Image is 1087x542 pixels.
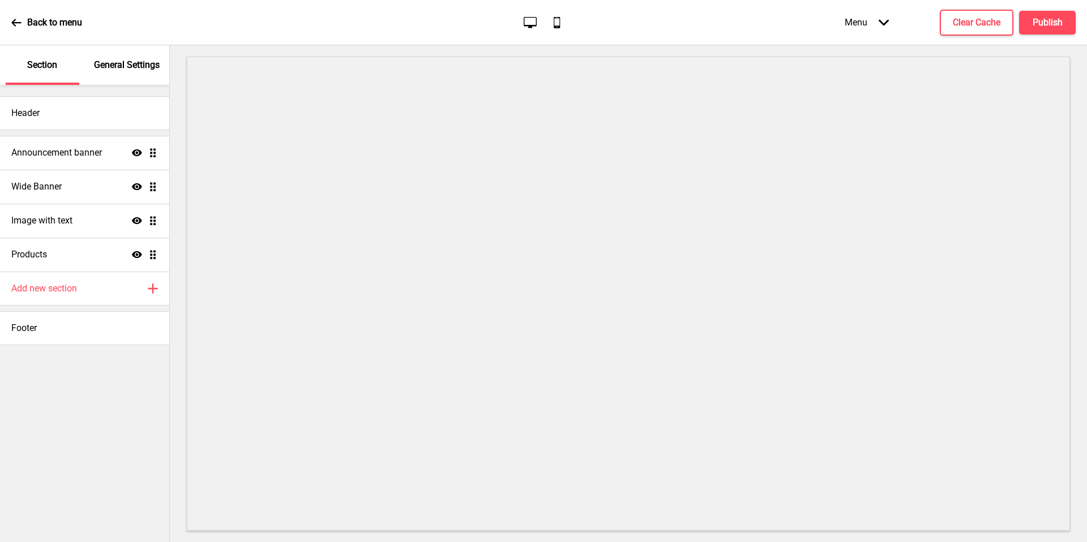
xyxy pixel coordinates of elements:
a: Back to menu [11,7,82,38]
h4: Products [11,248,47,261]
p: Back to menu [27,16,82,29]
p: Section [27,59,57,71]
button: Publish [1019,11,1076,35]
h4: Header [11,107,40,119]
h4: Wide Banner [11,180,62,193]
h4: Image with text [11,214,72,227]
h4: Announcement banner [11,147,102,159]
p: General Settings [94,59,160,71]
h4: Clear Cache [953,16,1000,29]
button: Clear Cache [940,10,1013,36]
h4: Footer [11,322,37,334]
h4: Add new section [11,282,77,295]
h4: Publish [1033,16,1063,29]
div: Menu [833,6,900,39]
